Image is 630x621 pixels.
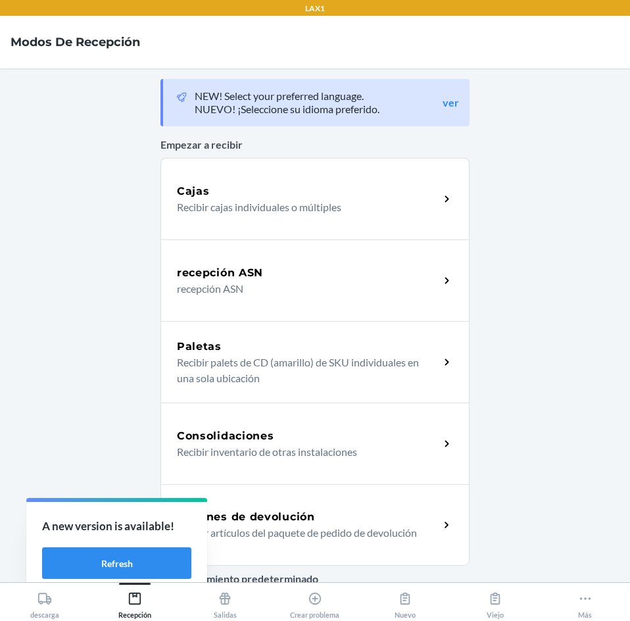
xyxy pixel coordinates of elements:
[177,444,429,460] p: Recibir inventario de otras instalaciones
[177,509,315,525] h5: Órdenes de devolución
[487,586,504,619] div: Viejo
[177,339,222,355] h5: Paletas
[42,518,191,535] p: A new version is available!
[11,34,140,51] h4: Modos de Recepción
[177,184,210,199] h5: Cajas
[160,158,470,239] a: CajasRecibir cajas individuales o múltiples
[360,583,450,619] button: Nuevo
[305,3,325,14] p: LAX1
[180,583,270,619] button: Salidas
[540,583,630,619] button: Más
[214,586,237,619] div: Salidas
[195,89,379,103] p: NEW! Select your preferred language.
[395,586,416,619] div: Nuevo
[177,265,263,281] h5: recepción ASN
[443,96,459,109] a: ver
[177,525,429,541] p: Recibir artículos del paquete de pedido de devolución
[160,571,470,587] p: Almacenamiento predeterminado
[177,199,429,215] p: Recibir cajas individuales o múltiples
[450,583,540,619] button: Viejo
[160,403,470,484] a: ConsolidacionesRecibir inventario de otras instalaciones
[30,586,59,619] div: descarga
[90,583,180,619] button: Recepción
[290,586,339,619] div: Crear problema
[160,137,470,153] p: Empezar a recibir
[160,484,470,566] a: Órdenes de devoluciónRecibir artículos del paquete de pedido de devolución
[160,321,470,403] a: PaletasRecibir palets de CD (amarillo) de SKU individuales en una sola ubicación
[42,547,191,579] button: Refresh
[270,583,360,619] button: Crear problema
[118,586,151,619] div: Recepción
[578,586,593,619] div: Más
[177,281,429,297] p: recepción ASN
[160,239,470,321] a: recepción ASNrecepción ASN
[177,355,429,386] p: Recibir palets de CD (amarillo) de SKU individuales en una sola ubicación
[177,428,274,444] h5: Consolidaciones
[195,103,379,116] p: NUEVO! ¡Seleccione su idioma preferido.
